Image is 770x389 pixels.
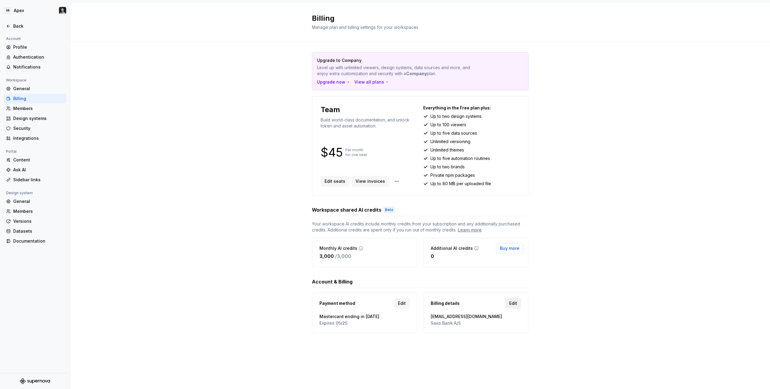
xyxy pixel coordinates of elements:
button: SBApexNiklas Quitzau [1,4,69,17]
a: Profile [4,42,66,52]
p: $45 [321,149,343,156]
span: Edit [398,300,406,306]
h3: Account & Billing [312,278,353,285]
div: Members [13,208,64,214]
p: Private npm packages [430,172,475,178]
a: Security [4,124,66,133]
span: Expires 05/25 [319,320,410,326]
a: Versions [4,216,66,226]
p: Unlimited themes [430,147,464,153]
div: Documentation [13,238,64,244]
a: Datasets [4,226,66,236]
a: Design systems [4,114,66,123]
a: Ask AI [4,165,66,175]
div: Authentication [13,54,64,60]
div: General [13,198,64,204]
a: General [4,84,66,93]
p: Upgrade to Company [317,57,481,63]
div: Billing [13,96,64,102]
div: Ask AI [13,167,64,173]
div: General [13,86,64,92]
a: Content [4,155,66,165]
div: Back [13,23,64,29]
p: Up to 100 viewers [430,122,466,128]
div: Members [13,106,64,112]
p: Level up with unlimited viewers, design systems, data sources and more, and enjoy extra customiza... [317,65,481,77]
p: Additional AI credits [431,245,473,251]
a: Members [4,207,66,216]
a: Members [4,104,66,113]
a: Integrations [4,133,66,143]
a: Back [4,21,66,31]
div: Apex [14,8,24,14]
button: Edit seats [321,176,349,187]
h3: Workspace shared AI credits [312,206,381,213]
div: Security [13,125,64,131]
div: Beta [384,207,394,213]
h2: Billing [312,14,521,23]
p: Build world-class documentation, and unlock token and asset automation. [321,117,417,129]
p: Up to two brands [430,164,465,170]
p: Up to five data sources [430,130,477,136]
p: Up to 80 MB per uploaded file [430,181,491,187]
div: Design systems [13,115,64,121]
div: Sidebar links [13,177,64,183]
div: Datasets [13,228,64,234]
p: Monthly AI credits [319,245,357,251]
svg: Supernova Logo [20,378,50,384]
div: Content [13,157,64,163]
img: Niklas Quitzau [59,7,66,14]
a: Documentation [4,236,66,246]
div: Profile [13,44,64,50]
p: Unlimited versioning [430,139,470,145]
span: Billing details [431,300,460,306]
div: Portal [4,148,19,155]
p: 3,000 [319,253,334,260]
span: [EMAIL_ADDRESS][DOMAIN_NAME] [431,314,521,320]
p: Up to two design systems [430,113,482,119]
p: Everything in the Free plan plus: [423,105,520,111]
p: Up to five automation routines [430,155,490,161]
span: View invoices [356,178,385,184]
div: Design system [4,189,35,197]
a: Edit [505,298,521,309]
a: Learn more [458,227,482,233]
a: View invoices [352,176,389,187]
a: Sidebar links [4,175,66,185]
strong: Company [406,71,427,76]
span: Manage plan and billing settings for your workspaces [312,25,418,30]
div: Workspace [4,77,29,84]
button: Upgrade now [317,79,351,85]
span: Your workspace AI credits include monthly credits from your subscription and any additionally pur... [312,221,528,233]
button: Buy more [496,243,523,254]
p: Team [321,105,340,115]
div: SB [4,7,11,14]
button: View all plans [354,79,390,85]
p: Per month for one seat [345,148,367,157]
span: Buy more [500,245,519,251]
a: Edit [394,298,410,309]
div: Versions [13,218,64,224]
span: Mastercard ending in [DATE] [319,314,410,320]
a: Notifications [4,62,66,72]
span: Edit [509,300,517,306]
a: Authentication [4,52,66,62]
a: General [4,197,66,206]
div: Notifications [13,64,64,70]
div: Integrations [13,135,64,141]
a: Billing [4,94,66,103]
span: Saxo Bank A/S [431,320,521,326]
span: Edit seats [325,178,345,184]
p: / 3,000 [335,253,351,260]
div: Account [4,35,23,42]
span: Payment method [319,300,355,306]
p: 0 [431,253,434,260]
